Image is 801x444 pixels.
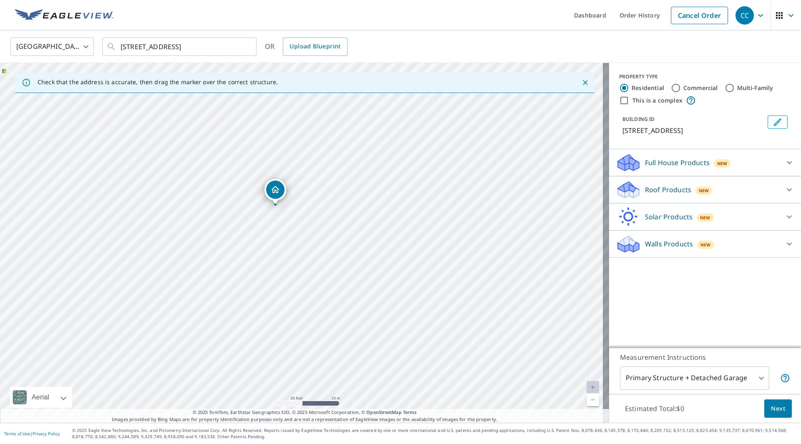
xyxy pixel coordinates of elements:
div: Aerial [29,387,52,408]
label: Commercial [683,84,718,92]
span: New [700,214,710,221]
p: Check that the address is accurate, then drag the marker over the correct structure. [38,78,278,86]
button: Edit building 1 [768,115,788,129]
div: CC [736,6,754,25]
label: Residential [632,84,664,92]
a: Terms of Use [4,431,30,436]
a: Cancel Order [671,7,728,24]
button: Close [580,77,591,88]
span: New [717,160,728,167]
div: OR [265,38,348,56]
span: © 2025 TomTom, Earthstar Geographics SIO, © 2025 Microsoft Corporation, © [193,409,417,416]
div: [GEOGRAPHIC_DATA] [10,35,94,58]
p: © 2025 Eagle View Technologies, Inc. and Pictometry International Corp. All Rights Reserved. Repo... [72,427,797,440]
p: Walls Products [645,239,693,249]
a: Privacy Policy [33,431,60,436]
label: Multi-Family [737,84,773,92]
p: Full House Products [645,158,710,168]
p: Roof Products [645,185,691,195]
div: PROPERTY TYPE [619,73,791,80]
input: Search by address or latitude-longitude [121,35,239,58]
span: New [699,187,709,194]
p: Estimated Total: $0 [618,399,691,418]
p: [STREET_ADDRESS] [622,125,764,135]
span: Your report will include the primary structure and a detached garage if one exists. [780,373,790,383]
div: Roof ProductsNew [616,180,794,200]
p: Measurement Instructions [620,352,790,362]
a: Current Level 20, Zoom In Disabled [587,381,599,394]
button: Next [764,399,792,418]
a: Current Level 20, Zoom Out [587,394,599,406]
div: Solar ProductsNew [616,207,794,227]
span: Next [771,404,785,414]
img: EV Logo [15,9,113,22]
p: | [4,431,60,436]
div: Primary Structure + Detached Garage [620,366,769,390]
span: Upload Blueprint [290,41,340,52]
div: Walls ProductsNew [616,234,794,254]
a: OpenStreetMap [366,409,401,415]
label: This is a complex [632,96,683,105]
div: Full House ProductsNew [616,153,794,173]
p: BUILDING ID [622,115,655,123]
div: Dropped pin, building 1, Residential property, 5832 E Pioneer Fork Rd Salt Lake City, UT 84108 [264,179,286,205]
span: New [700,241,711,248]
a: Upload Blueprint [283,38,347,56]
a: Terms [403,409,417,415]
p: Solar Products [645,212,693,222]
div: Aerial [10,387,72,408]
